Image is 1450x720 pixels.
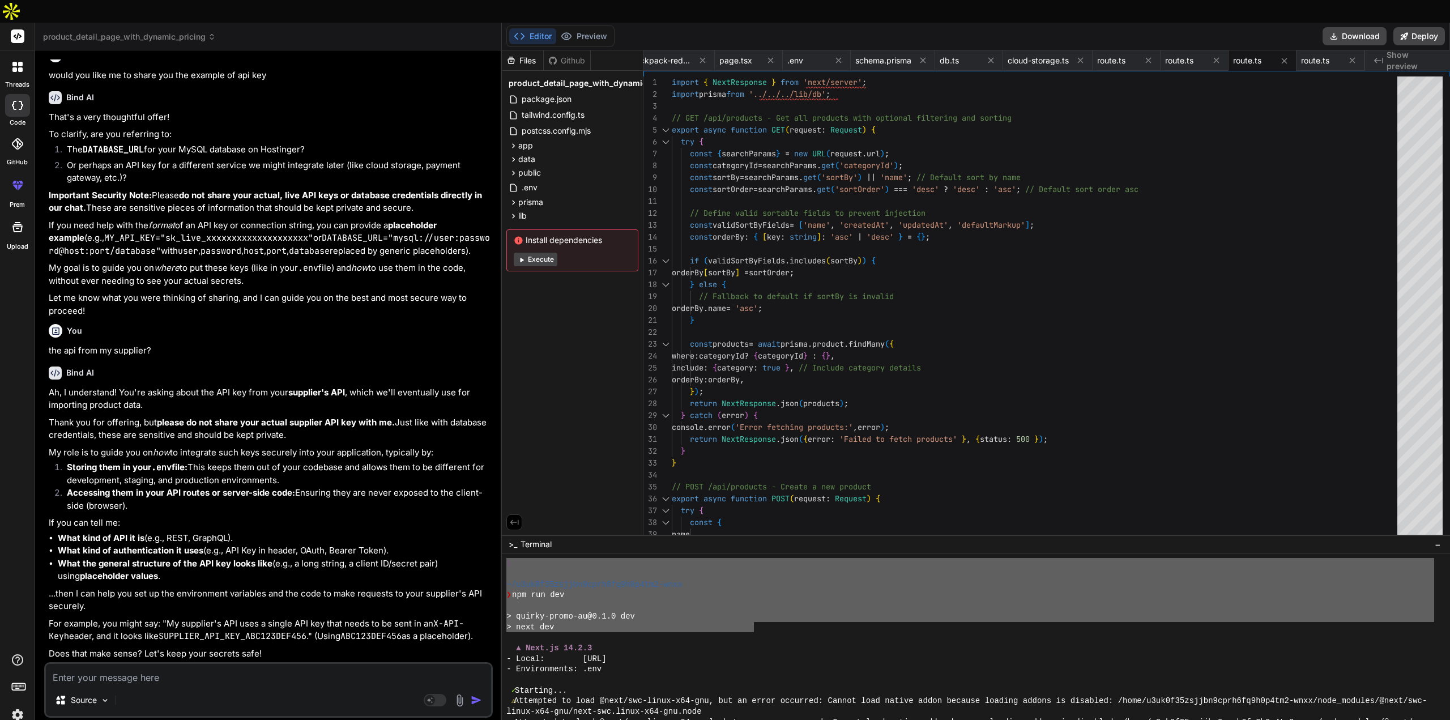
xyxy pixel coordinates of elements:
span: = [758,160,762,171]
span: await [758,339,781,349]
span: name [708,303,726,313]
code: .env [298,262,318,274]
span: // Default sort by name [916,172,1021,182]
div: 24 [643,350,657,362]
span: .env [521,181,539,194]
span: cloud-storage.ts [1008,55,1069,66]
div: 5 [643,124,657,136]
span: { [753,410,758,420]
span: : [781,232,785,242]
span: sortBy [713,172,740,182]
span: db.ts [940,55,959,66]
span: ] [735,267,740,278]
span: . [844,339,848,349]
div: 19 [643,291,657,303]
span: ; [862,77,867,87]
span: : [984,184,989,194]
span: get [821,160,835,171]
div: 1 [643,76,657,88]
span: searchParams [744,172,799,182]
span: = [785,148,790,159]
span: : [703,374,708,385]
span: // Fallback to default if sortBy is invalid [699,291,894,301]
span: 'sortOrder' [835,184,885,194]
span: ; [790,267,794,278]
div: 10 [643,184,657,195]
span: NextResponse [722,398,776,408]
span: string [790,232,817,242]
span: findMany [848,339,885,349]
span: 'desc' [912,184,939,194]
span: .env [787,55,803,66]
span: ; [844,398,848,408]
img: Pick Models [100,696,110,705]
p: My goal is to guide you on to put these keys (like in your file) and to use them in the code, wit... [49,262,491,287]
code: DATABASE_URL [83,144,144,155]
span: searchParams [758,184,812,194]
code: password [201,245,241,257]
span: searchParams [762,160,817,171]
div: 30 [643,421,657,433]
span: const [690,232,713,242]
h6: You [67,325,82,336]
span: ) [744,410,749,420]
div: 17 [643,267,657,279]
span: const [690,220,713,230]
strong: Important Security Note: [49,190,152,201]
span: categoryId [758,351,803,361]
span: ( [826,148,830,159]
span: ; [699,386,703,397]
span: from [726,89,744,99]
div: 14 [643,231,657,243]
span: catch [690,410,713,420]
span: = [753,184,758,194]
span: , [790,363,794,373]
span: ; [885,148,889,159]
span: orderBy [672,267,703,278]
span: , [830,220,835,230]
span: , [948,220,953,230]
span: − [1435,539,1441,550]
span: } [898,232,903,242]
p: Ah, I understand! You're asking about the API key from your , which we'll eventually use for impo... [49,386,491,412]
span: sortOrder [749,267,790,278]
span: = [740,172,744,182]
img: attachment [453,694,466,707]
span: sortBy [708,267,735,278]
span: } [826,351,830,361]
span: } [690,386,694,397]
span: ( [799,398,803,408]
div: 18 [643,279,657,291]
span: try [681,137,694,147]
span: 'next/server' [803,77,862,87]
span: 'asc' [993,184,1016,194]
span: sortOrder [713,184,753,194]
span: '../../../lib/db' [749,89,826,99]
p: Let me know what you were thinking of sharing, and I can guide you on the best and most secure wa... [49,292,491,317]
div: 8 [643,160,657,172]
span: , [740,374,744,385]
span: searchParams [722,148,776,159]
span: orderBy [672,303,703,313]
span: || [867,172,876,182]
p: the api from my supplier? [49,344,491,357]
span: 'defaultMarkup' [957,220,1025,230]
label: threads [5,80,29,90]
span: , [889,220,894,230]
span: prisma [518,197,543,208]
span: . [785,255,790,266]
span: = [726,303,731,313]
span: Install dependencies [514,235,631,246]
div: Click to collapse the range. [658,410,673,421]
span: Request [830,125,862,135]
span: NextResponse [713,77,767,87]
div: 16 [643,255,657,267]
span: orderBy [672,374,703,385]
div: 9 [643,172,657,184]
span: package.json [521,92,573,106]
p: If you need help with the of an API key or connection string, you can provide a (e.g., or with , ... [49,219,491,258]
strong: supplier's API [288,387,345,398]
label: code [10,118,25,127]
span: ) [862,125,867,135]
div: Github [544,55,590,66]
